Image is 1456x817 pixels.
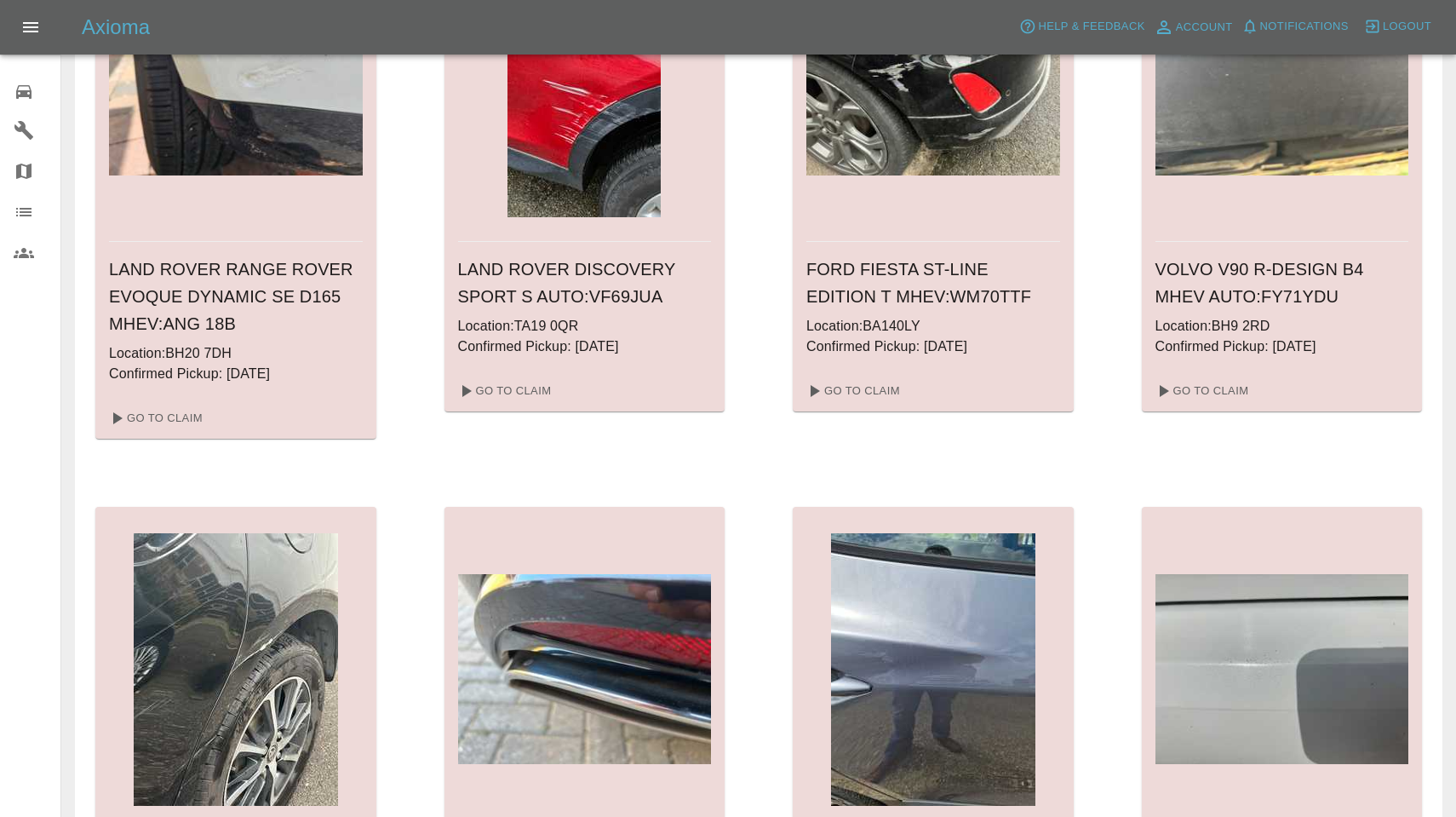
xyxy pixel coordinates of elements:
[1149,377,1253,405] a: Go To Claim
[109,364,363,384] p: Confirmed Pickup: [DATE]
[1155,337,1409,357] p: Confirmed Pickup: [DATE]
[1149,14,1237,41] a: Account
[1155,256,1409,310] h6: VOLVO V90 R-DESIGN B4 MHEV AUTO : FY71YDU
[82,14,150,41] h5: Axioma
[806,256,1060,310] h6: FORD FIESTA ST-LINE EDITION T MHEV : WM70TTF
[109,256,363,337] h6: LAND ROVER RANGE ROVER EVOQUE DYNAMIC SE D165 MHEV : ANG 18B
[806,316,1060,337] p: Location: BA140LY
[1176,18,1233,37] span: Account
[10,7,51,48] button: Open drawer
[458,337,712,357] p: Confirmed Pickup: [DATE]
[1260,17,1349,37] span: Notifications
[1015,14,1149,40] button: Help & Feedback
[458,256,712,310] h6: LAND ROVER DISCOVERY SPORT S AUTO : VF69JUA
[102,405,207,432] a: Go To Claim
[1038,17,1144,37] span: Help & Feedback
[1383,17,1431,37] span: Logout
[1360,14,1436,40] button: Logout
[806,337,1060,357] p: Confirmed Pickup: [DATE]
[109,343,363,364] p: Location: BH20 7DH
[451,377,556,405] a: Go To Claim
[1155,316,1409,337] p: Location: BH9 2RD
[800,377,904,405] a: Go To Claim
[458,316,712,337] p: Location: TA19 0QR
[1237,14,1353,40] button: Notifications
